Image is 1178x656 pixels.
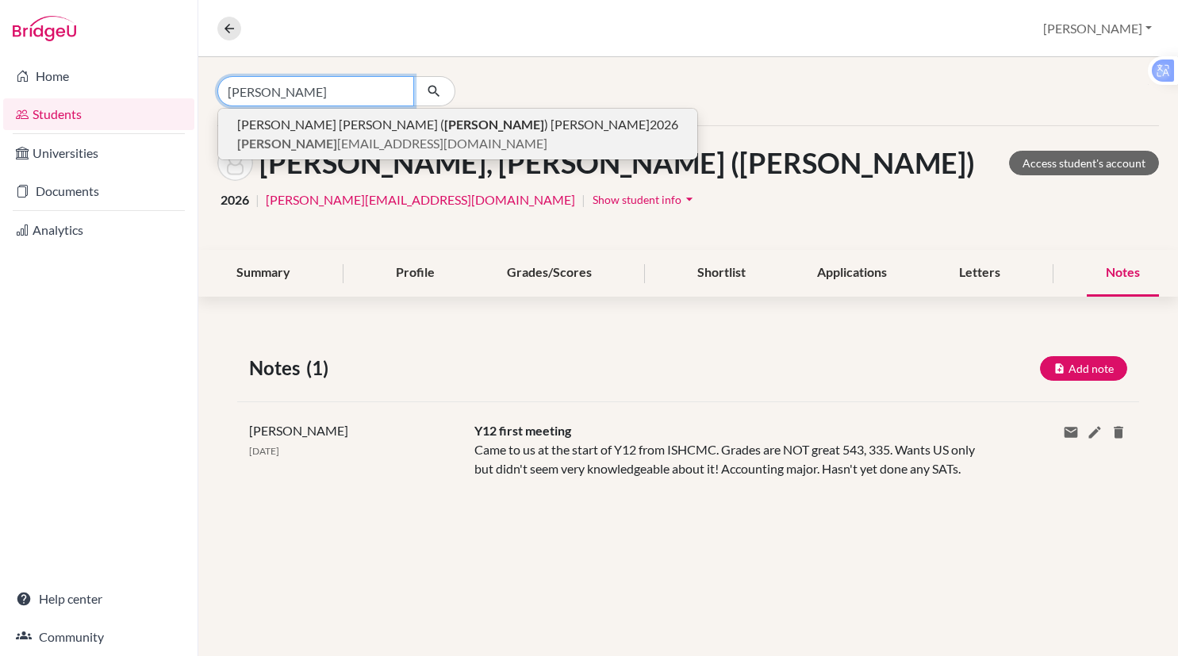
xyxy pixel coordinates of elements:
a: Students [3,98,194,130]
button: Add note [1040,356,1127,381]
div: Applications [798,250,906,297]
span: Show student info [593,193,681,206]
h1: [PERSON_NAME], [PERSON_NAME] ([PERSON_NAME]) [259,146,975,180]
div: Profile [377,250,454,297]
i: arrow_drop_down [681,191,697,207]
span: [PERSON_NAME] [PERSON_NAME] ( ) [PERSON_NAME] [237,115,650,134]
button: [PERSON_NAME] [PERSON_NAME] ([PERSON_NAME]) [PERSON_NAME]2026[PERSON_NAME][EMAIL_ADDRESS][DOMAIN_... [218,109,697,159]
img: Bridge-U [13,16,76,41]
span: [PERSON_NAME] [249,423,348,438]
span: [DATE] [249,445,279,457]
span: (1) [306,354,335,382]
a: Access student's account [1009,151,1159,175]
b: [PERSON_NAME] [237,136,337,151]
div: Letters [940,250,1019,297]
div: Grades/Scores [488,250,611,297]
span: | [255,190,259,209]
a: Help center [3,583,194,615]
div: Summary [217,250,309,297]
span: Y12 first meeting [474,423,571,438]
input: Find student by name... [217,76,414,106]
span: | [581,190,585,209]
img: Le Tuan Anh (Tony) Nguyen's avatar [217,145,253,181]
a: Universities [3,137,194,169]
span: 2026 [221,190,249,209]
a: Documents [3,175,194,207]
div: Notes [1087,250,1159,297]
div: Came to us at the start of Y12 from ISHCMC. Grades are NOT great 543, 335. Wants US only but didn... [462,421,988,478]
span: Notes [249,354,306,382]
div: Shortlist [678,250,765,297]
a: Community [3,621,194,653]
a: [PERSON_NAME][EMAIL_ADDRESS][DOMAIN_NAME] [266,190,575,209]
a: Home [3,60,194,92]
b: [PERSON_NAME] [444,117,544,132]
span: [EMAIL_ADDRESS][DOMAIN_NAME] [237,134,547,153]
button: [PERSON_NAME] [1036,13,1159,44]
span: 2026 [650,115,678,134]
a: Analytics [3,214,194,246]
button: Show student infoarrow_drop_down [592,187,698,212]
